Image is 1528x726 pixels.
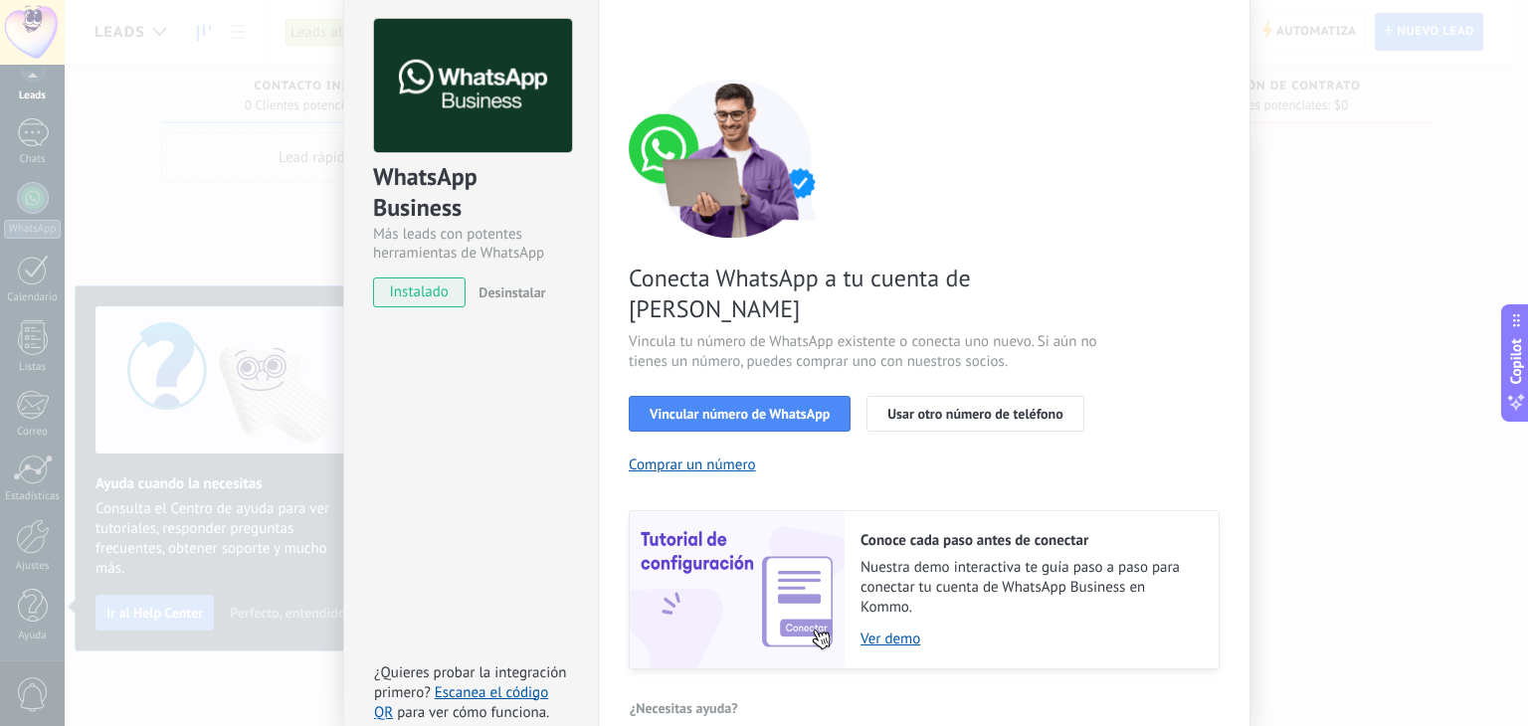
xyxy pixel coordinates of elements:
[629,396,851,432] button: Vincular número de WhatsApp
[471,277,545,307] button: Desinstalar
[397,703,549,722] span: para ver cómo funciona.
[373,225,569,263] div: Más leads con potentes herramientas de WhatsApp
[887,407,1062,421] span: Usar otro número de teléfono
[630,701,738,715] span: ¿Necesitas ayuda?
[860,630,1199,648] a: Ver demo
[860,531,1199,550] h2: Conoce cada paso antes de conectar
[374,663,567,702] span: ¿Quieres probar la integración primero?
[374,683,548,722] a: Escanea el código QR
[629,332,1102,372] span: Vincula tu número de WhatsApp existente o conecta uno nuevo. Si aún no tienes un número, puedes c...
[374,277,465,307] span: instalado
[478,283,545,301] span: Desinstalar
[1506,339,1526,385] span: Copilot
[860,558,1199,618] span: Nuestra demo interactiva te guía paso a paso para conectar tu cuenta de WhatsApp Business en Kommo.
[866,396,1083,432] button: Usar otro número de teléfono
[374,19,572,153] img: logo_main.png
[629,263,1102,324] span: Conecta WhatsApp a tu cuenta de [PERSON_NAME]
[629,693,739,723] button: ¿Necesitas ayuda?
[629,455,756,474] button: Comprar un número
[650,407,830,421] span: Vincular número de WhatsApp
[373,161,569,225] div: WhatsApp Business
[629,79,838,238] img: connect number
